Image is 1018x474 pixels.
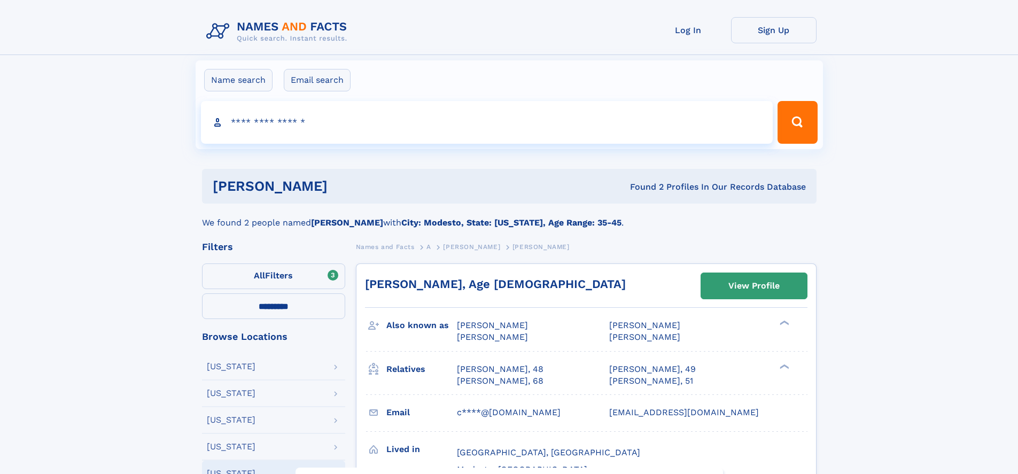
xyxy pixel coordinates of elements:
[386,440,457,459] h3: Lived in
[254,270,265,281] span: All
[426,240,431,253] a: A
[457,447,640,457] span: [GEOGRAPHIC_DATA], [GEOGRAPHIC_DATA]
[207,362,255,371] div: [US_STATE]
[386,360,457,378] h3: Relatives
[202,242,345,252] div: Filters
[356,240,415,253] a: Names and Facts
[609,363,696,375] a: [PERSON_NAME], 49
[701,273,807,299] a: View Profile
[202,17,356,46] img: Logo Names and Facts
[479,181,806,193] div: Found 2 Profiles In Our Records Database
[609,375,693,387] a: [PERSON_NAME], 51
[443,243,500,251] span: [PERSON_NAME]
[207,416,255,424] div: [US_STATE]
[207,442,255,451] div: [US_STATE]
[202,332,345,341] div: Browse Locations
[207,389,255,398] div: [US_STATE]
[778,101,817,144] button: Search Button
[213,180,479,193] h1: [PERSON_NAME]
[512,243,570,251] span: [PERSON_NAME]
[457,375,543,387] a: [PERSON_NAME], 68
[457,332,528,342] span: [PERSON_NAME]
[609,320,680,330] span: [PERSON_NAME]
[284,69,351,91] label: Email search
[777,320,790,327] div: ❯
[202,263,345,289] label: Filters
[202,204,817,229] div: We found 2 people named with .
[443,240,500,253] a: [PERSON_NAME]
[731,17,817,43] a: Sign Up
[201,101,773,144] input: search input
[457,363,543,375] a: [PERSON_NAME], 48
[401,217,621,228] b: City: Modesto, State: [US_STATE], Age Range: 35-45
[457,320,528,330] span: [PERSON_NAME]
[777,363,790,370] div: ❯
[646,17,731,43] a: Log In
[609,332,680,342] span: [PERSON_NAME]
[386,316,457,335] h3: Also known as
[386,403,457,422] h3: Email
[728,274,780,298] div: View Profile
[426,243,431,251] span: A
[365,277,626,291] a: [PERSON_NAME], Age [DEMOGRAPHIC_DATA]
[609,407,759,417] span: [EMAIL_ADDRESS][DOMAIN_NAME]
[311,217,383,228] b: [PERSON_NAME]
[204,69,273,91] label: Name search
